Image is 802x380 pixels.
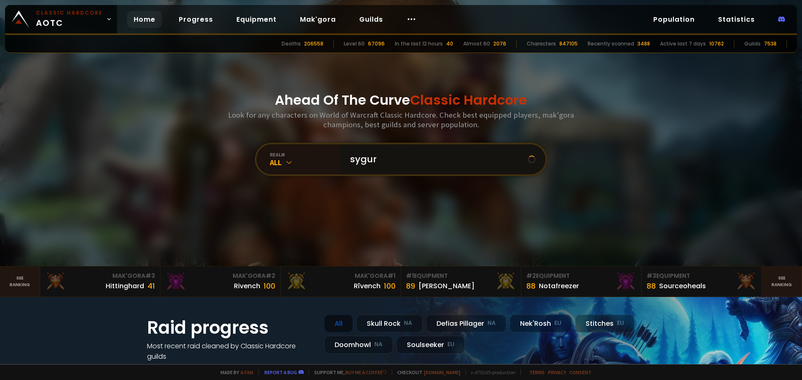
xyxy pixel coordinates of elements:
[216,369,253,375] span: Made by
[647,272,756,280] div: Equipment
[575,315,634,332] div: Stitches
[147,362,201,372] a: See all progress
[45,272,155,280] div: Mak'Gora
[401,267,521,297] a: #1Equipment89[PERSON_NAME]
[526,280,536,292] div: 88
[526,272,536,280] span: # 2
[345,144,528,174] input: Search a character...
[356,315,423,332] div: Skull Rock
[487,319,496,327] small: NA
[241,369,253,375] a: a fan
[446,40,453,48] div: 40
[709,40,724,48] div: 10762
[406,280,415,292] div: 89
[234,281,260,291] div: Rivench
[106,281,144,291] div: Hittinghard
[384,280,396,292] div: 100
[465,369,515,375] span: v. d752d5 - production
[527,40,556,48] div: Characters
[510,315,572,332] div: Nek'Rosh
[282,40,301,48] div: Deaths
[225,110,577,129] h3: Look for any characters on World of Warcraft Classic Hardcore. Check best equipped players, mak'g...
[521,267,642,297] a: #2Equipment88Notafreezer
[353,11,390,28] a: Guilds
[548,369,566,375] a: Privacy
[266,272,275,280] span: # 2
[406,272,516,280] div: Equipment
[447,340,454,349] small: EU
[324,315,353,332] div: All
[395,40,443,48] div: In the last 12 hours
[165,272,275,280] div: Mak'Gora
[36,9,103,17] small: Classic Hardcore
[147,315,314,341] h1: Raid progress
[529,369,545,375] a: Terms
[660,40,706,48] div: Active last 7 days
[647,280,656,292] div: 88
[281,267,401,297] a: Mak'Gora#1Rîvench100
[410,91,527,109] span: Classic Hardcore
[526,272,636,280] div: Equipment
[147,280,155,292] div: 41
[309,369,387,375] span: Support me,
[5,5,117,33] a: Classic HardcoreAOTC
[160,267,281,297] a: Mak'Gora#2Rivench100
[264,369,297,375] a: Report a bug
[230,11,283,28] a: Equipment
[275,90,527,110] h1: Ahead Of The Curve
[762,267,802,297] a: Seeranking
[345,369,387,375] a: Buy me a coffee
[588,40,634,48] div: Recently scanned
[145,272,155,280] span: # 3
[406,272,414,280] span: # 1
[642,267,762,297] a: #3Equipment88Sourceoheals
[617,319,624,327] small: EU
[270,158,340,167] div: All
[559,40,578,48] div: 847105
[392,369,460,375] span: Checkout
[264,280,275,292] div: 100
[344,40,365,48] div: Level 60
[659,281,706,291] div: Sourceoheals
[419,281,475,291] div: [PERSON_NAME]
[40,267,160,297] a: Mak'Gora#3Hittinghard41
[172,11,220,28] a: Progress
[647,11,701,28] a: Population
[286,272,396,280] div: Mak'Gora
[404,319,412,327] small: NA
[374,340,383,349] small: NA
[637,40,650,48] div: 3488
[396,336,465,354] div: Soulseeker
[304,40,323,48] div: 206558
[744,40,761,48] div: Guilds
[388,272,396,280] span: # 1
[539,281,579,291] div: Notafreezer
[127,11,162,28] a: Home
[426,315,506,332] div: Defias Pillager
[711,11,761,28] a: Statistics
[36,9,103,29] span: AOTC
[354,281,381,291] div: Rîvench
[647,272,656,280] span: # 3
[554,319,561,327] small: EU
[270,151,340,158] div: realm
[463,40,490,48] div: Almost 60
[324,336,393,354] div: Doomhowl
[493,40,506,48] div: 2076
[569,369,591,375] a: Consent
[293,11,343,28] a: Mak'gora
[764,40,777,48] div: 7538
[368,40,385,48] div: 67096
[147,341,314,362] h4: Most recent raid cleaned by Classic Hardcore guilds
[424,369,460,375] a: [DOMAIN_NAME]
